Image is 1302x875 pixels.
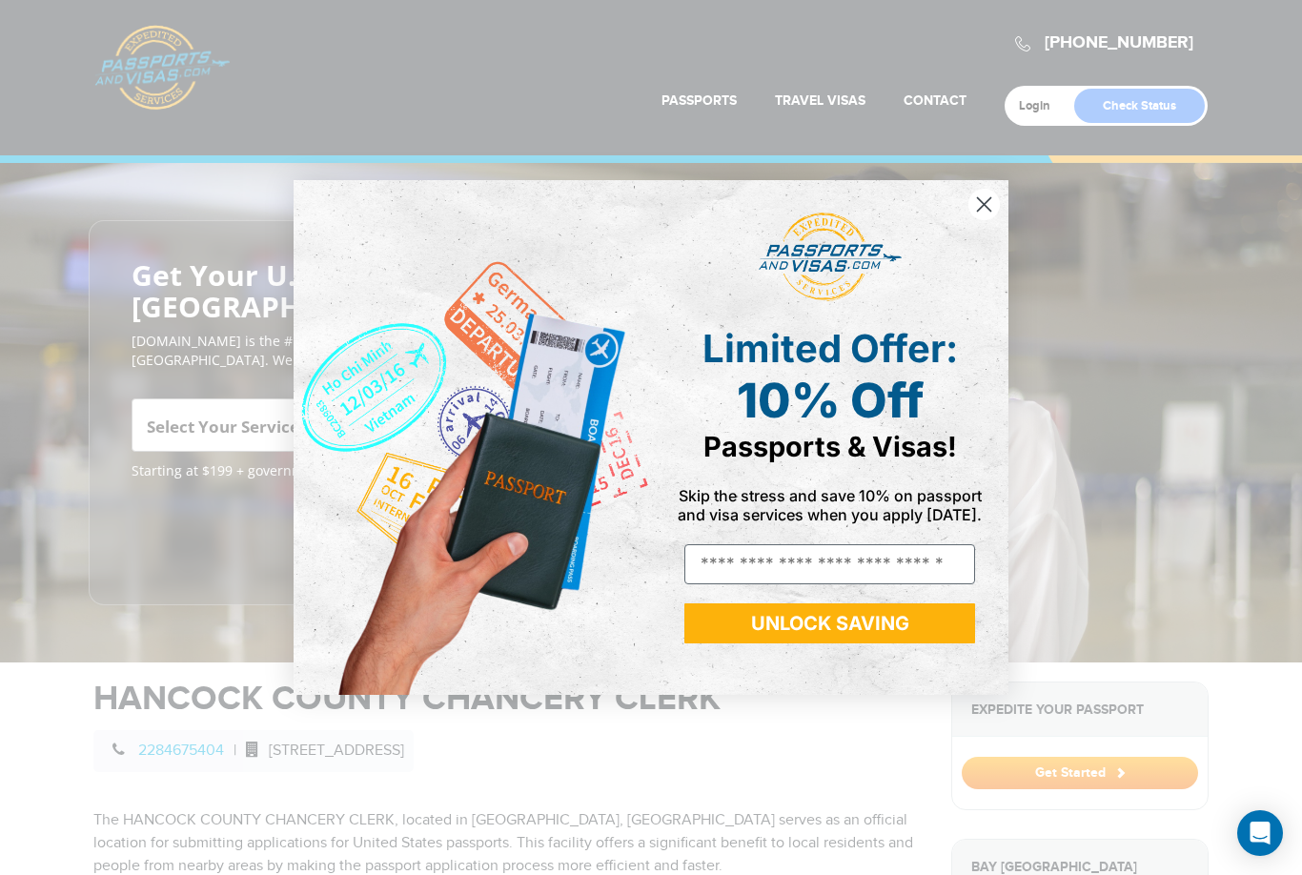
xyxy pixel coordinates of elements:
img: passports and visas [759,213,902,302]
button: Close dialog [967,188,1001,221]
button: UNLOCK SAVING [684,603,975,643]
span: 10% Off [737,372,924,429]
span: Limited Offer: [702,325,958,372]
div: Open Intercom Messenger [1237,810,1283,856]
img: de9cda0d-0715-46ca-9a25-073762a91ba7.png [294,180,651,695]
span: Passports & Visas! [703,430,957,463]
span: Skip the stress and save 10% on passport and visa services when you apply [DATE]. [678,486,982,524]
